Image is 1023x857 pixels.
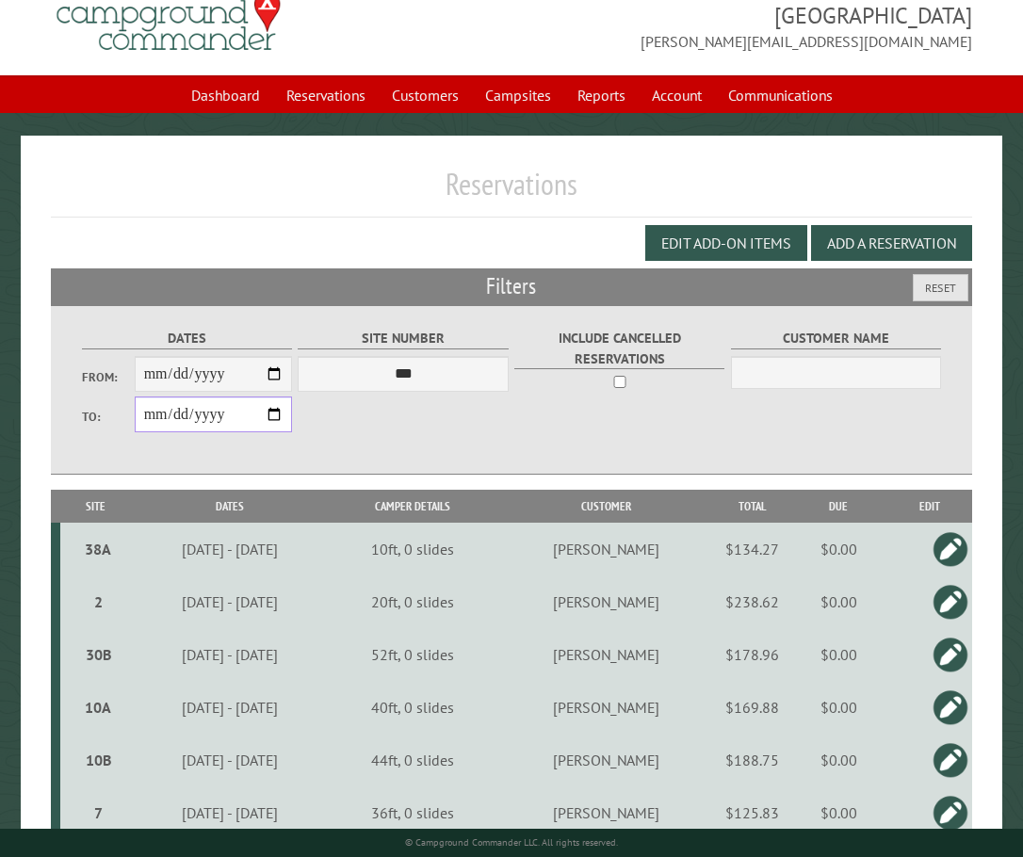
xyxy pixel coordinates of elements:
[714,734,789,786] td: $188.75
[328,490,498,523] th: Camper Details
[498,628,714,681] td: [PERSON_NAME]
[132,490,328,523] th: Dates
[135,751,325,769] div: [DATE] - [DATE]
[328,786,498,839] td: 36ft, 0 slides
[82,328,292,349] label: Dates
[135,698,325,717] div: [DATE] - [DATE]
[68,540,128,558] div: 38A
[498,786,714,839] td: [PERSON_NAME]
[498,523,714,575] td: [PERSON_NAME]
[51,268,971,304] h2: Filters
[498,681,714,734] td: [PERSON_NAME]
[498,490,714,523] th: Customer
[474,77,562,113] a: Campsites
[789,490,887,523] th: Due
[68,592,128,611] div: 2
[731,328,941,349] label: Customer Name
[68,751,128,769] div: 10B
[717,77,844,113] a: Communications
[328,575,498,628] td: 20ft, 0 slides
[498,575,714,628] td: [PERSON_NAME]
[566,77,637,113] a: Reports
[135,540,325,558] div: [DATE] - [DATE]
[789,575,887,628] td: $0.00
[714,523,789,575] td: $134.27
[60,490,131,523] th: Site
[888,490,972,523] th: Edit
[645,225,807,261] button: Edit Add-on Items
[789,628,887,681] td: $0.00
[641,77,713,113] a: Account
[328,523,498,575] td: 10ft, 0 slides
[298,328,508,349] label: Site Number
[82,368,135,386] label: From:
[328,734,498,786] td: 44ft, 0 slides
[328,628,498,681] td: 52ft, 0 slides
[68,698,128,717] div: 10A
[135,592,325,611] div: [DATE] - [DATE]
[275,77,377,113] a: Reservations
[714,490,789,523] th: Total
[789,786,887,839] td: $0.00
[913,274,968,301] button: Reset
[51,166,971,218] h1: Reservations
[714,786,789,839] td: $125.83
[811,225,972,261] button: Add a Reservation
[514,328,724,369] label: Include Cancelled Reservations
[82,408,135,426] label: To:
[498,734,714,786] td: [PERSON_NAME]
[789,734,887,786] td: $0.00
[714,628,789,681] td: $178.96
[789,681,887,734] td: $0.00
[714,575,789,628] td: $238.62
[68,645,128,664] div: 30B
[135,645,325,664] div: [DATE] - [DATE]
[180,77,271,113] a: Dashboard
[328,681,498,734] td: 40ft, 0 slides
[789,523,887,575] td: $0.00
[68,803,128,822] div: 7
[135,803,325,822] div: [DATE] - [DATE]
[714,681,789,734] td: $169.88
[381,77,470,113] a: Customers
[405,836,618,849] small: © Campground Commander LLC. All rights reserved.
